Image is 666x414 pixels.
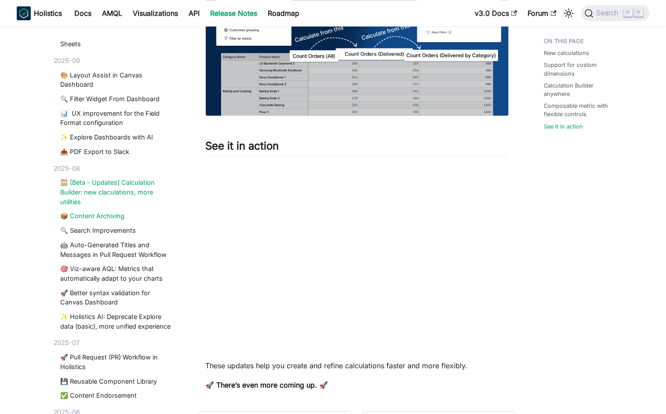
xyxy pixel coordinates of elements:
[544,49,589,57] a: New calculations
[54,338,178,348] div: 2025-07
[61,94,174,104] a: 🔍 Filter Widget From Dashboard
[61,352,174,371] a: 🚀 Pull Request (PR) Workflow in Holistics
[61,288,174,307] a: 🚀 Better syntax validation for Canvas Dashboard
[61,178,174,206] a: 🧮 [Beta - Updates] Calculation Builder: new claculations, more utilities
[624,9,633,17] kbd: ⌘
[263,6,305,20] a: Roadmap
[34,8,62,18] b: Holistics
[61,211,174,221] a: 📦 Content Archiving
[206,380,509,390] p: 🚀 🚀
[61,240,174,259] a: 🤖 Auto-Generated Titles and Messages in Pull Request Workflow
[61,109,174,128] a: 📊 UX improvement for the Field Format configuration
[544,61,609,77] a: Support for custom dimensions
[61,312,174,331] a: ✨ Holistics AI: Deprecate Explore data (basic), more unified experience
[544,122,583,131] a: See it in action
[17,6,31,20] img: Holistics
[470,6,523,20] a: v3.0 Docs
[61,132,174,142] a: ✨ Explore Dashboards with AI
[54,40,178,414] nav: Blog recent posts navigation
[97,6,128,20] a: AMQL
[17,6,62,20] a: HolisticsHolistics
[544,102,609,118] a: Composable metric with flexible controls
[61,391,174,400] a: ✅ Content Endorsement
[61,226,174,235] a: 🔍 Search Improvements
[634,9,643,17] kbd: K
[61,70,174,89] a: 🎨 Layout Assist in Canvas Dashboard
[184,6,205,20] a: API
[54,164,178,173] div: 2025-08
[61,147,174,157] a: 📤 PDF Export to Slack
[206,163,509,347] iframe: Holistics - Calculation Builder Updates 02
[69,6,97,20] a: Docs
[593,9,624,17] span: Search
[562,6,576,20] button: Switch between dark and light mode (currently light mode)
[544,81,609,98] a: Calculation Builder anywhere
[206,139,509,156] h2: See it in action
[54,56,178,66] div: 2025-09
[61,377,174,386] a: 💾 Reusable Component Library
[206,360,509,371] p: These updates help you create and refine calculations faster and more flexibly.
[581,5,649,21] button: Search (Command+K)
[523,6,562,20] a: Forum
[205,6,263,20] a: Release Notes
[128,6,184,20] a: Visualizations
[61,264,174,283] a: 🎯 Viz-aware AQL: Metrics that automatically adapt to your charts
[217,381,317,389] strong: There’s even more coming up.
